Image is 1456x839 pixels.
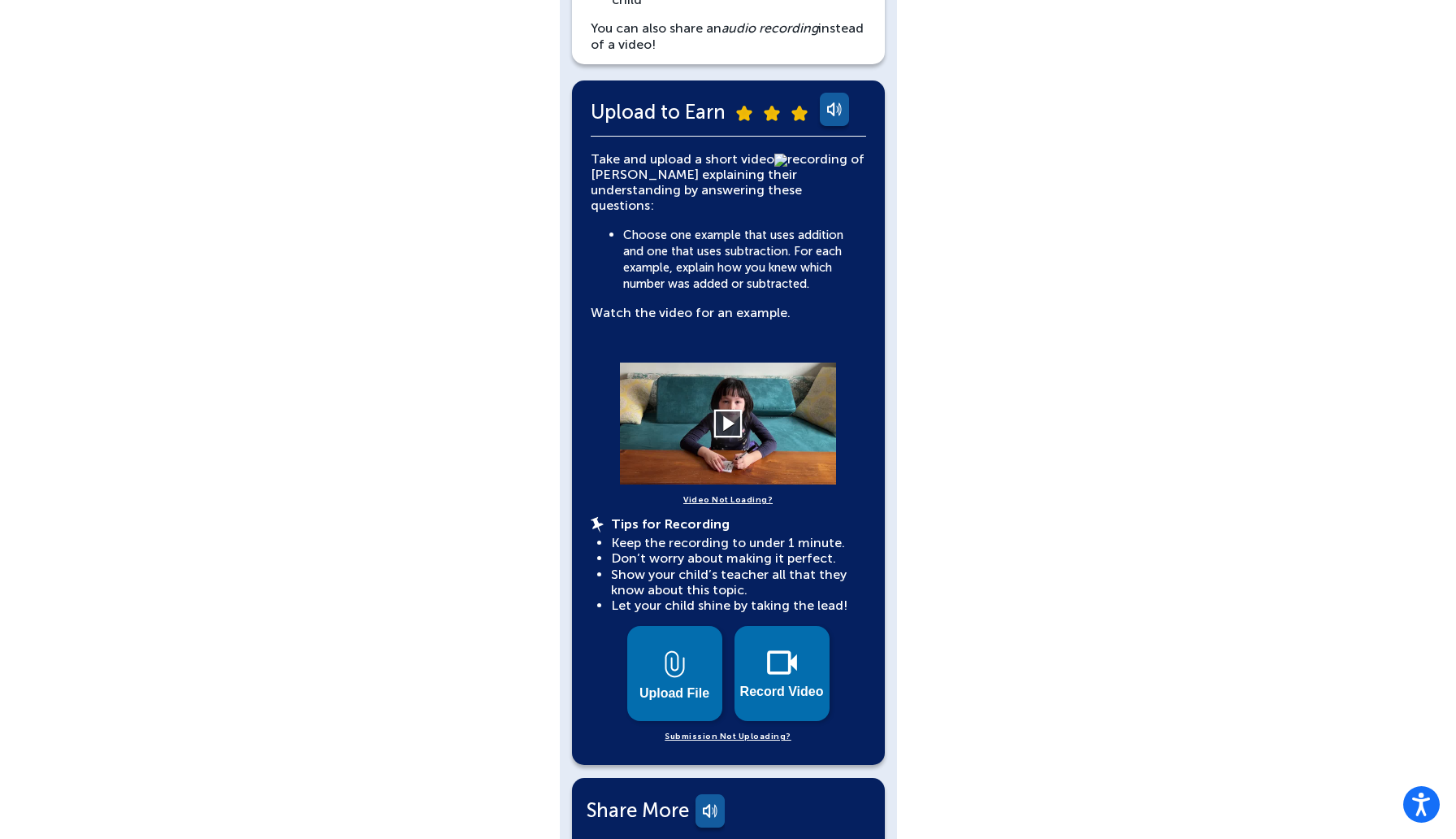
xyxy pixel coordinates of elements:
[665,729,791,745] a: Submission Not Uploading?
[774,154,787,167] img: video-icon.svg%22
[791,106,808,121] img: submit-star.png
[611,516,730,532] strong: Tips for Recording
[764,106,780,121] img: submit-star.png
[767,650,797,675] img: videocam.png
[627,626,722,721] button: Upload File
[591,305,866,320] p: Watch the video for an example.
[611,550,866,566] li: Don’t worry about making it perfect.
[611,567,866,598] li: Show your child’s teacher all that they know about this topic.
[683,493,773,508] a: Video Not Loading?
[591,20,866,51] div: You can also share an instead of a video!
[740,685,824,699] span: Record Video
[591,151,866,214] p: Take and upload a short video recording of [PERSON_NAME] explaining their understanding by answer...
[639,686,709,701] span: Upload File
[623,228,843,292] span: Choose one example that uses addition and one that uses subtraction. For each example, explain ho...
[587,802,689,818] span: Share More
[611,598,866,613] li: Let your child shine by taking the lead!
[665,650,685,678] img: attach.png
[591,93,866,137] div: Upload to Earn
[721,20,818,36] i: audio recording
[734,626,830,721] button: Record Video
[611,535,866,550] li: Keep the recording to under 1 minute.
[736,106,752,121] img: submit-star.png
